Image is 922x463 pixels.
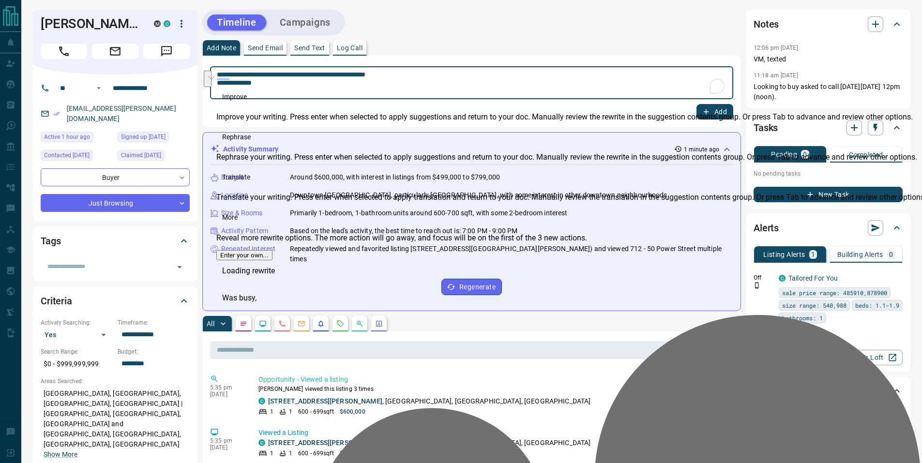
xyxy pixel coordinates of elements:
[41,168,190,186] div: Buyer
[754,16,779,32] h2: Notes
[41,327,113,343] div: Yes
[207,320,214,327] p: All
[294,45,325,51] p: Send Text
[44,150,90,160] span: Contacted [DATE]
[67,105,176,122] a: [EMAIL_ADDRESS][PERSON_NAME][DOMAIN_NAME]
[41,194,190,212] div: Just Browsing
[207,15,266,30] button: Timeline
[93,82,105,94] button: Open
[754,45,798,51] p: 12:06 pm [DATE]
[154,20,161,27] div: mrloft.ca
[210,437,244,444] p: 5:35 pm
[248,45,283,51] p: Send Email
[41,377,190,386] p: Areas Searched:
[118,132,190,145] div: Sat Aug 19 2023
[41,293,72,309] h2: Criteria
[210,444,244,451] p: [DATE]
[44,449,77,460] button: Show More
[118,347,190,356] p: Budget:
[41,356,113,372] p: $0 - $999,999,999
[41,229,190,253] div: Tags
[53,110,60,117] svg: Email Verified
[754,82,903,102] p: Looking to buy asked to call [DATE][DATE] 12pm (noon).
[217,71,726,95] textarea: To enrich screen reader interactions, please activate Accessibility in Grammarly extension settings
[41,347,113,356] p: Search Range:
[754,72,798,79] p: 11:18 am [DATE]
[41,132,113,145] div: Sat Sep 13 2025
[41,318,113,327] p: Actively Searching:
[207,45,236,51] p: Add Note
[41,44,87,59] span: Call
[41,289,190,313] div: Criteria
[44,132,90,142] span: Active 1 hour ago
[173,260,186,274] button: Open
[164,20,170,27] div: condos.ca
[92,44,138,59] span: Email
[754,54,903,64] p: VM, texted
[41,150,113,164] div: Mon Aug 21 2023
[118,150,190,164] div: Sat Aug 19 2023
[211,140,733,158] div: Activity Summary1 minute ago
[121,150,161,160] span: Claimed [DATE]
[41,16,139,31] h1: [PERSON_NAME]
[754,13,903,36] div: Notes
[210,384,244,391] p: 5:35 pm
[118,318,190,327] p: Timeframe:
[337,45,363,51] p: Log Call
[41,233,60,249] h2: Tags
[41,386,190,463] p: [GEOGRAPHIC_DATA], [GEOGRAPHIC_DATA], [GEOGRAPHIC_DATA], [GEOGRAPHIC_DATA] | [GEOGRAPHIC_DATA], [...
[143,44,190,59] span: Message
[270,15,340,30] button: Campaigns
[210,391,244,398] p: [DATE]
[121,132,166,142] span: Signed up [DATE]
